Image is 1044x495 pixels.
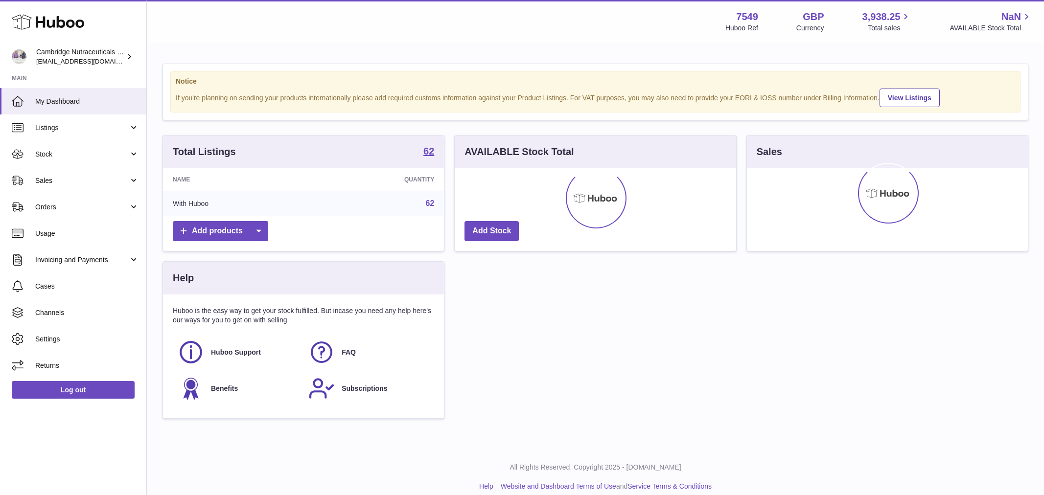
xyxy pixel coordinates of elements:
span: Invoicing and Payments [35,255,129,265]
div: Cambridge Nutraceuticals Ltd [36,47,124,66]
span: Usage [35,229,139,238]
a: Website and Dashboard Terms of Use [501,482,616,490]
a: NaN AVAILABLE Stock Total [950,10,1032,33]
a: 62 [423,146,434,158]
a: Add products [173,221,268,241]
a: Help [479,482,493,490]
p: Huboo is the easy way to get your stock fulfilled. But incase you need any help here's our ways f... [173,306,434,325]
strong: 62 [423,146,434,156]
td: With Huboo [163,191,311,216]
div: If you're planning on sending your products internationally please add required customs informati... [176,87,1015,107]
a: 3,938.25 Total sales [862,10,912,33]
span: Sales [35,176,129,185]
span: [EMAIL_ADDRESS][DOMAIN_NAME] [36,57,144,65]
span: Settings [35,335,139,344]
th: Name [163,168,311,191]
span: Total sales [868,23,911,33]
p: All Rights Reserved. Copyright 2025 - [DOMAIN_NAME] [155,463,1036,472]
img: qvc@camnutra.com [12,49,26,64]
span: Subscriptions [342,384,387,393]
span: Orders [35,202,129,212]
a: Benefits [178,375,299,402]
span: Listings [35,123,129,133]
th: Quantity [311,168,444,191]
span: AVAILABLE Stock Total [950,23,1032,33]
h3: Sales [757,145,782,158]
a: Log out [12,381,135,399]
a: Add Stock [464,221,519,241]
span: Benefits [211,384,238,393]
li: and [497,482,712,491]
div: Currency [796,23,824,33]
a: Subscriptions [308,375,429,402]
h3: AVAILABLE Stock Total [464,145,574,158]
span: Channels [35,308,139,317]
div: Huboo Ref [725,23,758,33]
a: Huboo Support [178,339,299,365]
span: 3,938.25 [862,10,901,23]
span: Huboo Support [211,348,261,357]
span: My Dashboard [35,97,139,106]
a: FAQ [308,339,429,365]
strong: GBP [803,10,824,23]
strong: 7549 [736,10,758,23]
span: NaN [1001,10,1021,23]
a: Service Terms & Conditions [627,482,712,490]
span: Returns [35,361,139,370]
h3: Total Listings [173,145,236,158]
span: Stock [35,150,129,159]
strong: Notice [176,77,1015,86]
h3: Help [173,271,194,285]
a: View Listings [880,89,940,107]
span: Cases [35,282,139,291]
a: 62 [426,199,435,207]
span: FAQ [342,348,356,357]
